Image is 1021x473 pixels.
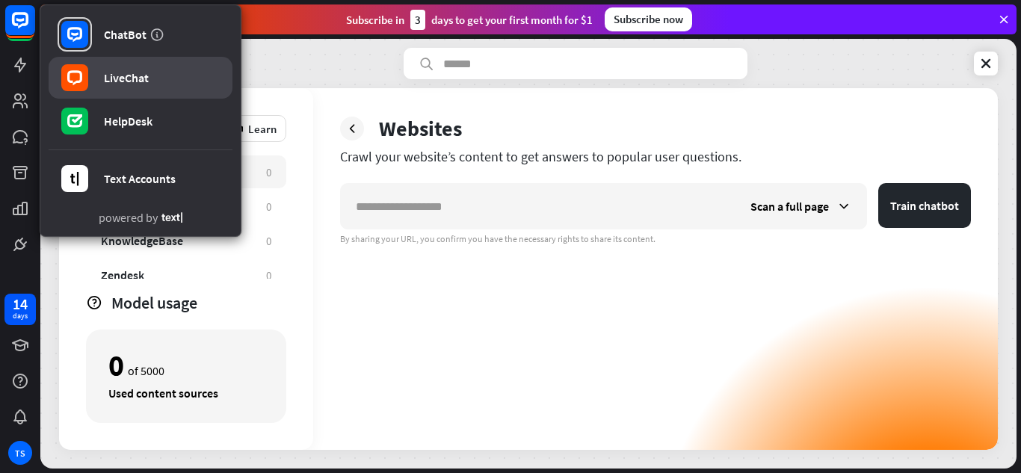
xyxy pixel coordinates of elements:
div: 0 [266,165,271,179]
div: Model usage [111,292,286,313]
div: 14 [13,297,28,311]
button: Train chatbot [878,183,971,228]
div: Websites [379,115,462,142]
div: 0 [266,268,271,282]
div: days [13,311,28,321]
a: 14 days [4,294,36,325]
span: Scan a full page [750,199,829,214]
div: TS [8,441,32,465]
div: 0 [266,234,271,248]
div: 0 [108,353,124,378]
div: 0 [266,200,271,214]
button: Open LiveChat chat widget [12,6,57,51]
div: Crawl your website’s content to get answers to popular user questions. [340,148,971,165]
div: of 5000 [108,353,264,378]
div: Subscribe in days to get your first month for $1 [346,10,593,30]
div: KnowledgeBase [101,233,183,248]
div: 3 [410,10,425,30]
span: Learn [248,122,277,136]
div: Zendesk [101,268,144,282]
div: By sharing your URL, you confirm you have the necessary rights to share its content. [340,233,971,245]
div: Subscribe now [605,7,692,31]
div: Used content sources [108,386,264,401]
